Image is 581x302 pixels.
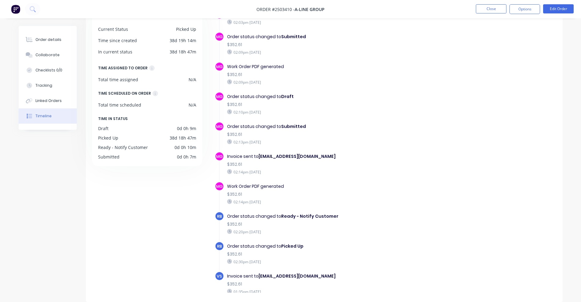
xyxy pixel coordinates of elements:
[19,47,77,63] button: Collaborate
[227,139,439,145] div: 02:13pm [DATE]
[259,153,336,159] b: [EMAIL_ADDRESS][DOMAIN_NAME]
[35,83,52,88] div: Tracking
[19,108,77,124] button: Timeline
[177,154,196,160] div: 0d 0h 7m
[216,94,223,100] span: MG
[217,213,222,219] span: RB
[227,213,439,220] div: Order status changed to
[98,37,137,44] div: Time since created
[176,26,196,32] div: Picked Up
[281,213,338,219] b: Ready - Notify Customer
[98,154,120,160] div: Submitted
[227,229,439,235] div: 02:20pm [DATE]
[170,37,196,44] div: 38d 19h 14m
[543,4,574,13] button: Edit Order
[98,115,128,122] span: TIME IN STATUS
[170,49,196,55] div: 38d 18h 47m
[227,79,439,85] div: 02:09pm [DATE]
[189,102,196,108] div: N/A
[281,243,303,249] b: Picked Up
[227,289,439,294] div: 01:35pm [DATE]
[227,199,439,205] div: 02:14pm [DATE]
[35,37,61,42] div: Order details
[175,144,196,151] div: 0d 0h 10m
[35,113,52,119] div: Timeline
[98,90,151,97] div: TIME SCHEDULED ON ORDER
[256,6,295,12] span: Order #2503410 -
[227,71,439,78] div: $352.61
[35,98,62,104] div: Linked Orders
[227,251,439,257] div: $352.61
[227,273,439,279] div: Invoice sent to
[19,78,77,93] button: Tracking
[216,34,223,40] span: MG
[227,49,439,55] div: 02:09pm [DATE]
[19,32,77,47] button: Order details
[227,191,439,198] div: $352.61
[281,123,306,129] b: Submitted
[35,52,60,58] div: Collaborate
[227,169,439,175] div: 02:14pm [DATE]
[216,154,223,159] span: MG
[227,34,439,40] div: Order status changed to
[227,20,439,25] div: 02:03pm [DATE]
[227,101,439,108] div: $352.61
[98,125,108,132] div: Draft
[509,4,540,14] button: Options
[227,153,439,160] div: Invoice sent to
[216,184,223,189] span: MG
[281,34,306,40] b: Submitted
[227,221,439,227] div: $352.61
[259,273,336,279] b: [EMAIL_ADDRESS][DOMAIN_NAME]
[170,135,196,141] div: 38d 18h 47m
[98,76,138,83] div: Total time assigned
[281,93,294,100] b: Draft
[227,183,439,190] div: Work Order PDF generated
[227,131,439,138] div: $352.61
[227,123,439,130] div: Order status changed to
[217,243,222,249] span: RB
[476,4,506,13] button: Close
[227,243,439,249] div: Order status changed to
[217,273,222,279] span: VS
[227,161,439,168] div: $352.61
[98,65,148,71] div: TIME ASSIGNED TO ORDER
[98,102,141,108] div: Total time scheduled
[227,64,439,70] div: Work Order PDF generated
[98,135,118,141] div: Picked Up
[227,42,439,48] div: $352.61
[295,6,325,12] span: A-Line Group
[227,281,439,287] div: $352.61
[98,26,128,32] div: Current Status
[11,5,20,14] img: Factory
[227,259,439,264] div: 02:30pm [DATE]
[98,144,148,151] div: Ready - Notify Customer
[216,124,223,129] span: MG
[227,109,439,115] div: 02:10pm [DATE]
[98,49,132,55] div: In current status
[227,93,439,100] div: Order status changed to
[19,93,77,108] button: Linked Orders
[35,67,62,73] div: Checklists 0/0
[177,125,196,132] div: 0d 0h 9m
[216,64,223,70] span: MG
[19,63,77,78] button: Checklists 0/0
[189,76,196,83] div: N/A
